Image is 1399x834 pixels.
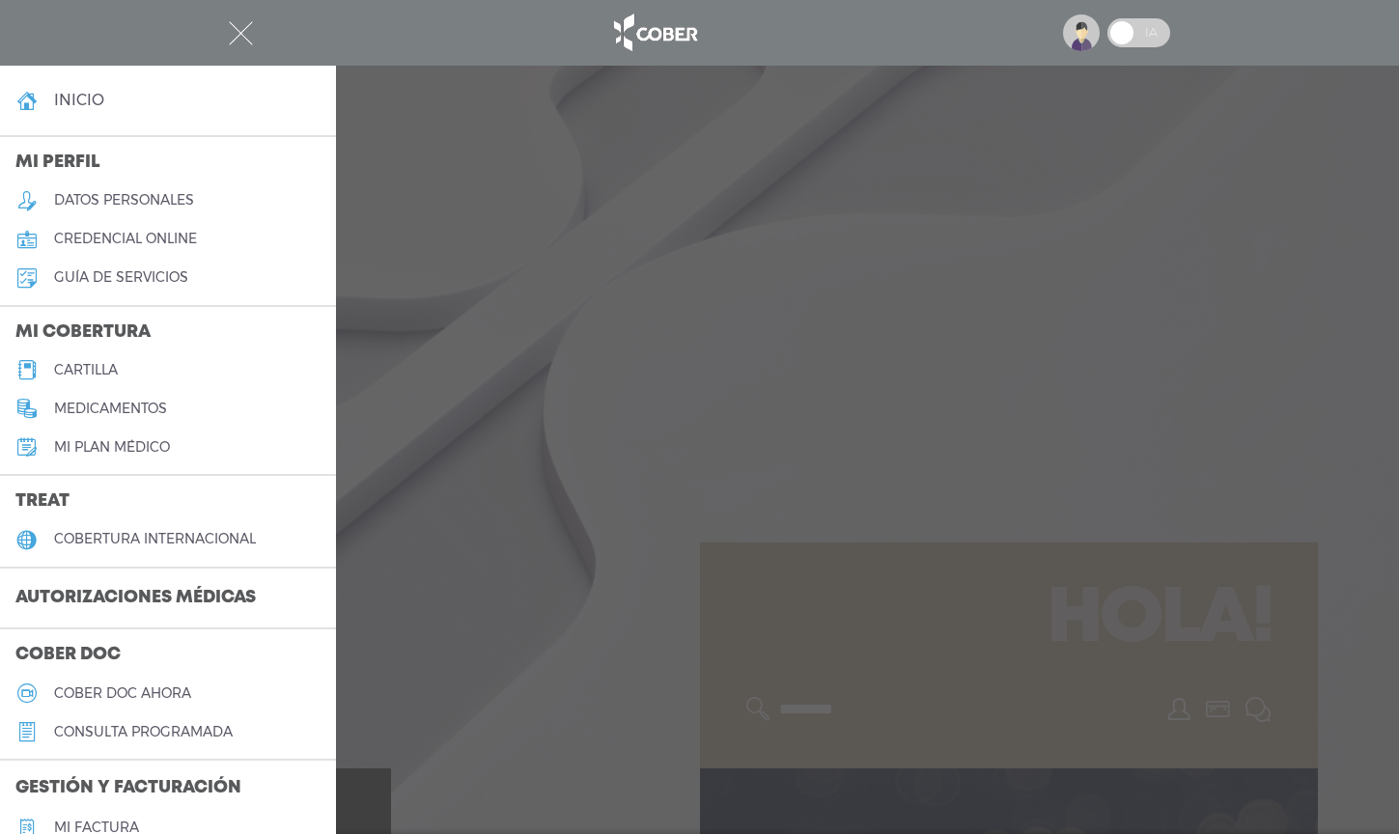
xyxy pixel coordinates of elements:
h5: credencial online [54,231,197,247]
h5: medicamentos [54,401,167,417]
img: profile-placeholder.svg [1063,14,1100,51]
img: Cober_menu-close-white.svg [229,21,253,45]
h5: Mi plan médico [54,439,170,456]
h5: cartilla [54,362,118,378]
h5: datos personales [54,192,194,208]
h5: Cober doc ahora [54,685,191,702]
h4: inicio [54,91,104,109]
img: logo_cober_home-white.png [603,10,705,56]
h5: guía de servicios [54,269,188,286]
h5: consulta programada [54,724,233,740]
h5: cobertura internacional [54,531,256,547]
